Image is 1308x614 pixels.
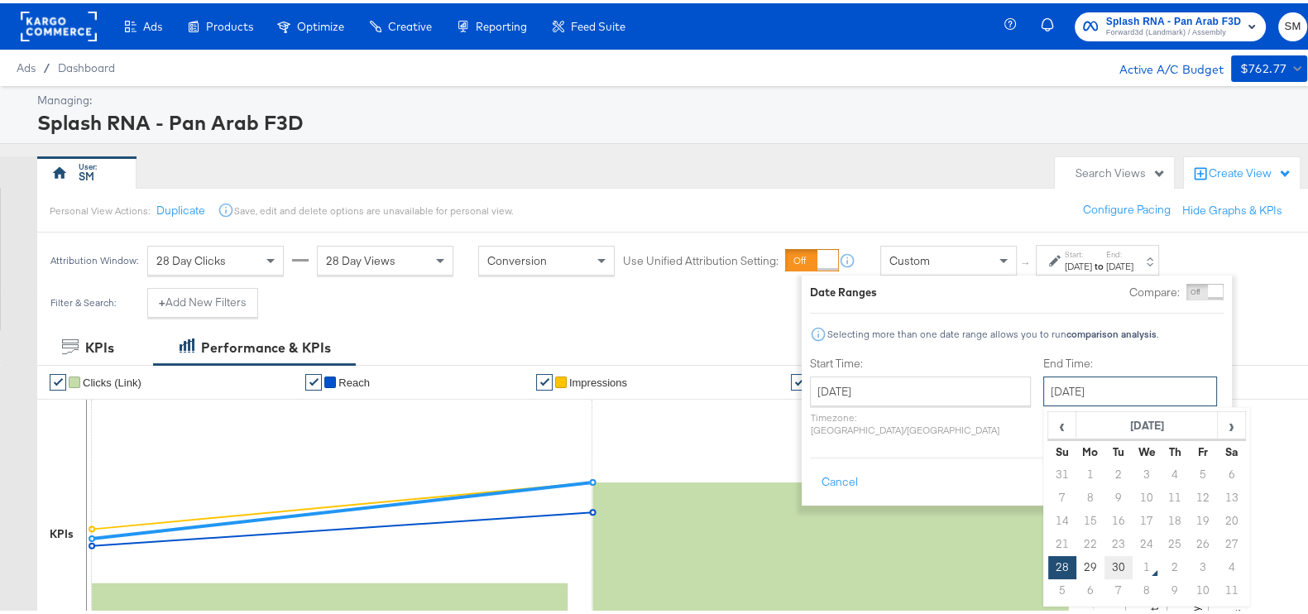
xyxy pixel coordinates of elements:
strong: comparison analysis [1066,324,1157,337]
span: 28 Day Views [326,250,395,265]
td: 5 [1048,576,1076,599]
td: 2 [1104,460,1133,483]
div: [DATE] [1065,257,1092,270]
div: KPIs [85,335,114,354]
button: SM [1278,9,1307,38]
td: 26 [1189,530,1217,553]
label: End: [1106,246,1133,257]
td: 2 [1161,553,1189,576]
th: Mo [1076,437,1104,460]
td: 19 [1189,506,1217,530]
button: Configure Pacing [1071,192,1182,222]
strong: + [159,291,165,307]
span: SM [1285,14,1301,33]
span: Products [206,17,253,30]
a: ✔ [536,371,553,387]
span: Feed Suite [571,17,625,30]
span: Reporting [476,17,527,30]
td: 15 [1076,506,1104,530]
button: Cancel [810,464,870,494]
td: 9 [1104,483,1133,506]
td: 30 [1104,553,1133,576]
div: SM [79,165,94,181]
span: Creative [388,17,432,30]
span: Conversion [487,250,547,265]
th: We [1133,437,1161,460]
td: 10 [1189,576,1217,599]
td: 8 [1076,483,1104,506]
td: 16 [1104,506,1133,530]
div: Managing: [37,89,1303,105]
span: ‹ [1049,410,1075,434]
div: Personal View Actions: [50,201,150,214]
a: ✔ [305,371,322,387]
td: 10 [1133,483,1161,506]
td: 12 [1189,483,1217,506]
td: 6 [1217,460,1245,483]
div: $762.77 [1239,55,1286,76]
td: 17 [1133,506,1161,530]
td: 21 [1048,530,1076,553]
th: Su [1048,437,1076,460]
span: Ads [143,17,162,30]
th: Sa [1217,437,1245,460]
td: 27 [1217,530,1245,553]
button: Splash RNA - Pan Arab F3DForward3d (Landmark) / Assembly [1075,9,1266,38]
span: / [36,58,58,71]
td: 7 [1104,576,1133,599]
span: Ads [17,58,36,71]
td: 3 [1133,460,1161,483]
span: Clicks (Link) [83,373,141,386]
td: 6 [1076,576,1104,599]
button: +Add New Filters [147,285,258,314]
td: 31 [1048,460,1076,483]
p: Timezone: [GEOGRAPHIC_DATA]/[GEOGRAPHIC_DATA] [810,408,1031,433]
div: Save, edit and delete options are unavailable for personal view. [234,201,513,214]
td: 11 [1217,576,1245,599]
div: Selecting more than one date range allows you to run . [826,325,1159,337]
td: 20 [1217,506,1245,530]
span: 28 Day Clicks [156,250,226,265]
td: 22 [1076,530,1104,553]
span: Impressions [569,373,627,386]
span: Splash RNA - Pan Arab F3D [1106,10,1241,27]
a: ✔ [791,371,807,387]
th: [DATE] [1076,409,1218,437]
span: Reach [338,373,370,386]
td: 7 [1048,483,1076,506]
td: 25 [1161,530,1189,553]
th: Fr [1189,437,1217,460]
td: 13 [1217,483,1245,506]
div: Create View [1209,162,1291,179]
td: 1 [1133,553,1161,576]
a: Dashboard [58,58,115,71]
td: 28 [1048,553,1076,576]
div: [DATE] [1106,257,1133,270]
label: Compare: [1129,281,1180,297]
td: 8 [1133,576,1161,599]
button: Duplicate [156,199,205,215]
span: Optimize [297,17,344,30]
td: 3 [1189,553,1217,576]
span: Custom [889,250,930,265]
span: Forward3d (Landmark) / Assembly [1106,23,1241,36]
td: 23 [1104,530,1133,553]
td: 4 [1161,460,1189,483]
th: Th [1161,437,1189,460]
div: Active A/C Budget [1101,52,1223,77]
div: Performance & KPIs [201,335,331,354]
div: KPIs [50,523,74,539]
div: Filter & Search: [50,294,117,305]
td: 18 [1161,506,1189,530]
strong: to [1092,257,1106,269]
td: 24 [1133,530,1161,553]
button: Hide Graphs & KPIs [1182,199,1282,215]
td: 29 [1076,553,1104,576]
td: 1 [1076,460,1104,483]
span: ↑ [1018,257,1034,263]
label: End Time: [1043,353,1224,368]
span: › [1219,410,1244,434]
a: ✔ [50,371,66,387]
div: Splash RNA - Pan Arab F3D [37,105,1303,133]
